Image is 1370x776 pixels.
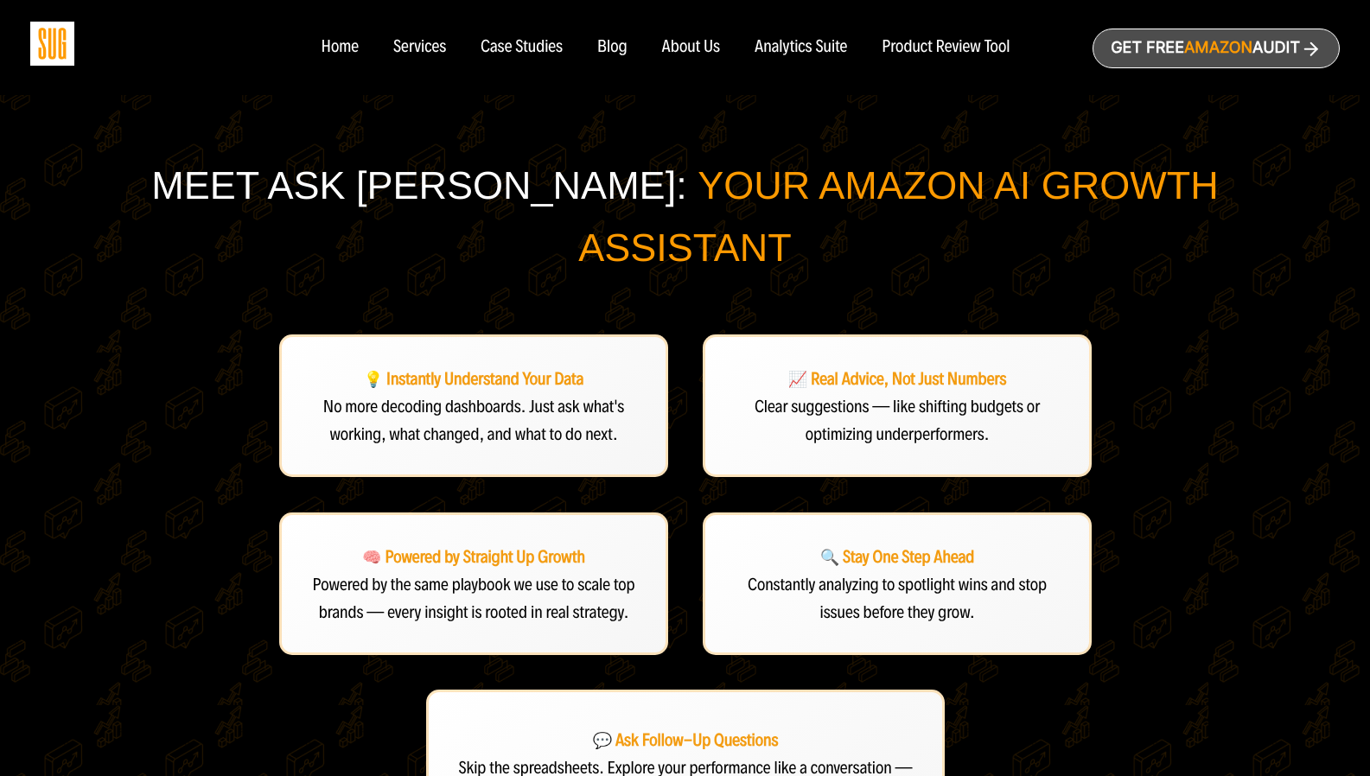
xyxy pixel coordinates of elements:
span: Clear suggestions — like shifting budgets or optimizing underperformers. [754,397,1039,445]
strong: 📈 Real Advice, Not Just Numbers [787,369,1006,390]
span: Your Amazon AI Growth Assistant [578,163,1219,270]
span: 💬 Ask Follow-Up Questions [592,730,778,751]
img: Sug [30,22,74,66]
a: Analytics Suite [755,38,847,57]
a: Services [393,38,446,57]
strong: 🧠 Powered by Straight Up Growth [362,547,585,568]
span: Powered by the same playbook we use to scale top brands — every insight is rooted in real strategy. [312,574,634,622]
a: Home [321,38,358,57]
span: Meet Ask [PERSON_NAME]: [151,163,686,207]
a: Case Studies [481,38,563,57]
a: Blog [597,38,628,57]
a: Product Review Tool [882,38,1010,57]
span: No more decoding dashboards. Just ask what's working, what changed, and what to do next. [322,397,623,445]
a: Get freeAmazonAudit [1093,29,1340,68]
span: Constantly analyzing to spotlight wins and stop issues before they grow. [748,574,1047,622]
strong: 🔍 Stay One Step Ahead [819,547,974,568]
a: About Us [662,38,721,57]
span: Amazon [1184,39,1252,57]
strong: 💡 Instantly Understand Your Data [363,369,583,390]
